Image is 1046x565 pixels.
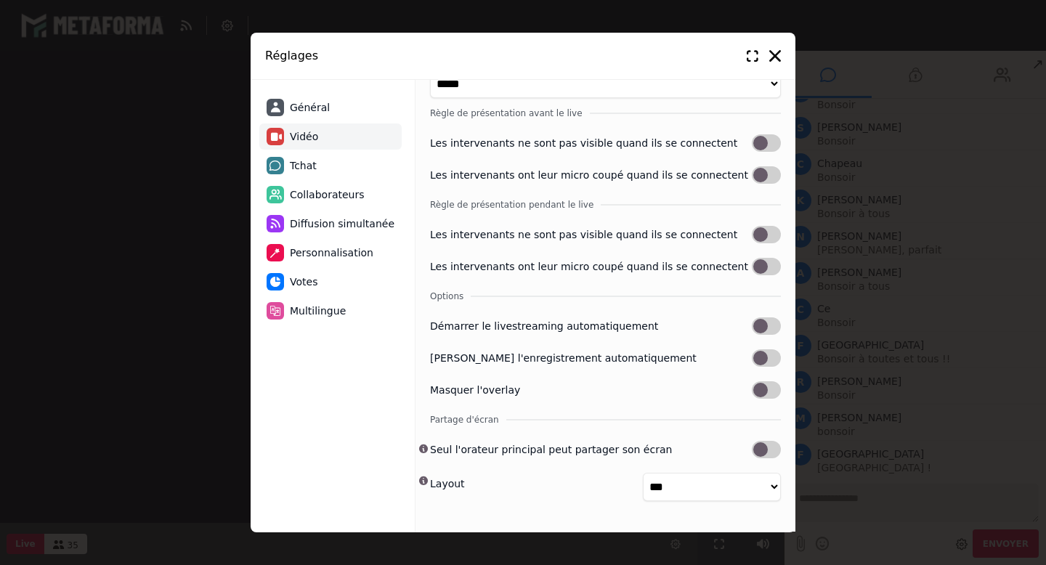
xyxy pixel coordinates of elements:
[430,107,781,120] h3: Règle de présentation avant le live
[430,290,781,303] h3: Options
[430,383,520,398] label: Masquer l'overlay
[747,50,758,62] i: ENLARGE
[290,275,317,290] span: Votes
[430,168,748,183] label: Les intervenants ont leur micro coupé quand ils se connectent
[430,259,748,275] label: Les intervenants ont leur micro coupé quand ils se connectent
[290,158,317,174] span: Tchat
[430,319,658,334] label: Démarrer le livestreaming automatiquement
[290,129,318,145] span: Vidéo
[290,187,365,203] span: Collaborateurs
[769,50,781,62] i: Fermer
[430,476,465,492] label: Layout
[265,47,736,65] h2: Réglages
[430,442,672,458] label: Seul l'orateur principal peut partager son écran
[290,245,373,261] span: Personnalisation
[290,100,330,115] span: Général
[290,216,394,232] span: Diffusion simultanée
[430,198,781,211] h3: Règle de présentation pendant le live
[430,136,737,151] label: Les intervenants ne sont pas visible quand ils se connectent
[430,413,781,426] h3: Partage d'écran
[430,351,697,366] label: [PERSON_NAME] l'enregistrement automatiquement
[430,227,737,243] label: Les intervenants ne sont pas visible quand ils se connectent
[290,304,346,319] span: Multilingue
